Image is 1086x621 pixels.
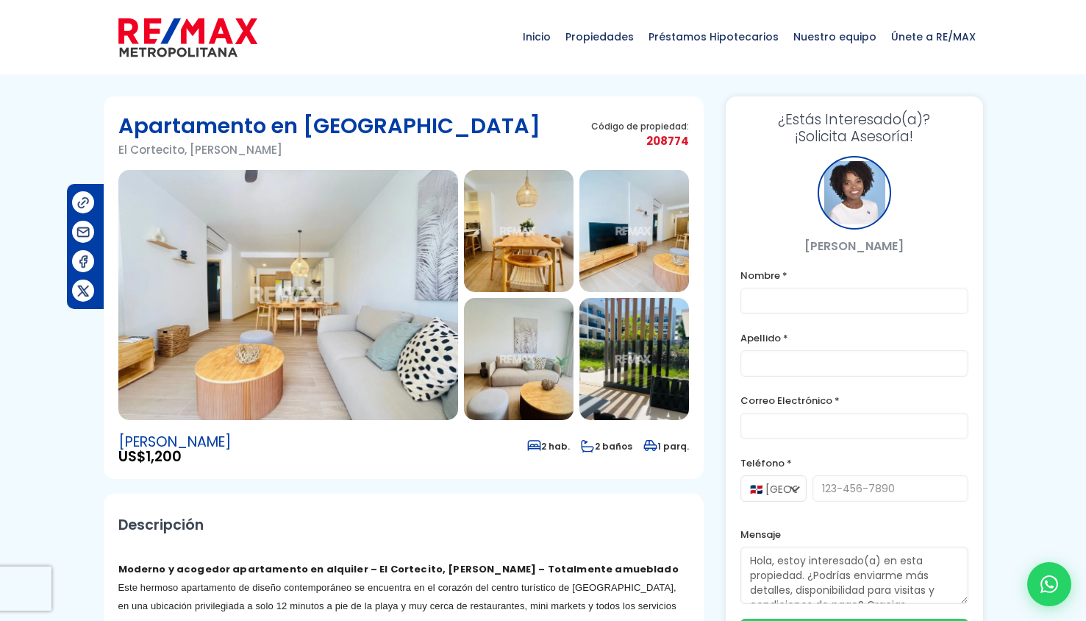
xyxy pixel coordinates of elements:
[515,15,558,59] span: Inicio
[884,15,983,59] span: Únete a RE/MAX
[118,141,540,159] p: El Cortecito, [PERSON_NAME]
[527,440,570,453] span: 2 hab.
[76,283,91,299] img: Compartir
[740,237,968,255] p: [PERSON_NAME]
[118,435,231,450] span: [PERSON_NAME]
[641,15,786,59] span: Préstamos Hipotecarios
[146,447,182,466] span: 1,200
[591,121,689,132] span: Código de propiedad:
[740,391,968,410] label: Correo Electrónico *
[579,298,689,420] img: Apartamento en El Cortecito
[118,450,231,464] span: US$
[812,475,968,502] input: 123-456-7890
[579,170,689,292] img: Apartamento en El Cortecito
[740,454,968,472] label: Teléfono *
[818,156,891,230] div: Claudia Tejada
[76,195,91,210] img: Compartir
[76,254,91,269] img: Compartir
[558,15,641,59] span: Propiedades
[786,15,884,59] span: Nuestro equipo
[740,525,968,544] label: Mensaje
[118,15,257,60] img: remax-metropolitana-logo
[643,440,689,453] span: 1 parq.
[118,562,679,576] strong: Moderno y acogedor apartamento en alquiler – El Cortecito, [PERSON_NAME] – Totalmente amueblado
[464,298,574,420] img: Apartamento en El Cortecito
[740,111,968,128] span: ¿Estás Interesado(a)?
[118,508,689,542] h2: Descripción
[591,132,689,150] span: 208774
[740,547,968,604] textarea: Hola, estoy interesado(a) en esta propiedad. ¿Podrías enviarme más detalles, disponibilidad para ...
[118,111,540,141] h1: Apartamento en [GEOGRAPHIC_DATA]
[118,170,458,420] img: Apartamento en El Cortecito
[581,440,632,453] span: 2 baños
[740,266,968,285] label: Nombre *
[740,329,968,347] label: Apellido *
[464,170,574,292] img: Apartamento en El Cortecito
[740,111,968,145] h3: ¡Solicita Asesoría!
[76,224,91,240] img: Compartir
